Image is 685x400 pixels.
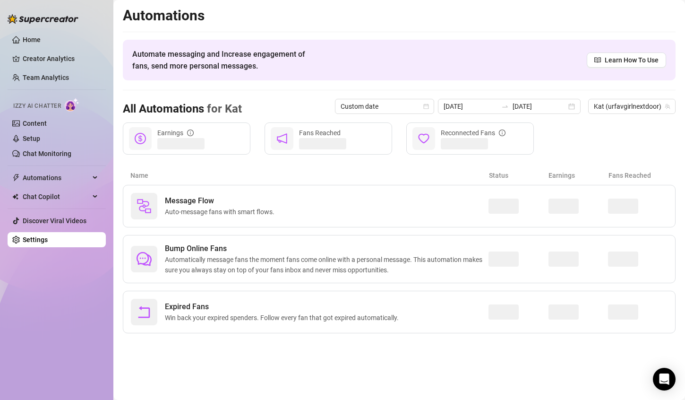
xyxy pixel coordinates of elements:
[165,195,278,207] span: Message Flow
[608,170,668,181] article: Fans Reached
[23,74,69,81] a: Team Analytics
[418,133,429,144] span: heart
[23,51,98,66] a: Creator Analytics
[23,170,90,185] span: Automations
[123,102,242,117] h3: All Automations
[165,254,488,275] span: Automatically message fans the moment fans come online with a personal message. This automation m...
[513,101,566,112] input: End date
[276,133,288,144] span: notification
[165,301,402,313] span: Expired Fans
[653,368,676,391] div: Open Intercom Messenger
[187,130,194,136] span: info-circle
[23,120,47,127] a: Content
[23,36,41,43] a: Home
[423,104,429,109] span: calendar
[157,128,194,138] div: Earnings
[23,150,71,157] a: Chat Monitoring
[594,99,670,113] span: Kat (urfavgirlnextdoor)
[587,52,666,68] a: Learn How To Use
[299,129,341,137] span: Fans Reached
[132,48,314,72] span: Automate messaging and Increase engagement of fans, send more personal messages.
[137,199,152,214] img: svg%3e
[489,170,548,181] article: Status
[165,207,278,217] span: Auto-message fans with smart flows.
[137,252,152,267] span: comment
[135,133,146,144] span: dollar
[204,102,242,115] span: for Kat
[594,57,601,63] span: read
[23,236,48,243] a: Settings
[65,98,79,112] img: AI Chatter
[165,313,402,323] span: Win back your expired spenders. Follow every fan that got expired automatically.
[12,174,20,182] span: thunderbolt
[665,104,670,109] span: team
[441,128,505,138] div: Reconnected Fans
[13,102,61,111] span: Izzy AI Chatter
[130,170,489,181] article: Name
[23,217,86,225] a: Discover Viral Videos
[444,101,497,112] input: Start date
[501,103,509,110] span: to
[8,14,78,24] img: logo-BBDzfeDw.svg
[165,243,488,254] span: Bump Online Fans
[501,103,509,110] span: swap-right
[548,170,608,181] article: Earnings
[499,130,505,136] span: info-circle
[12,193,18,200] img: Chat Copilot
[341,99,428,113] span: Custom date
[23,189,90,204] span: Chat Copilot
[23,135,40,142] a: Setup
[123,7,676,25] h2: Automations
[137,304,152,320] span: rollback
[605,55,659,65] span: Learn How To Use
